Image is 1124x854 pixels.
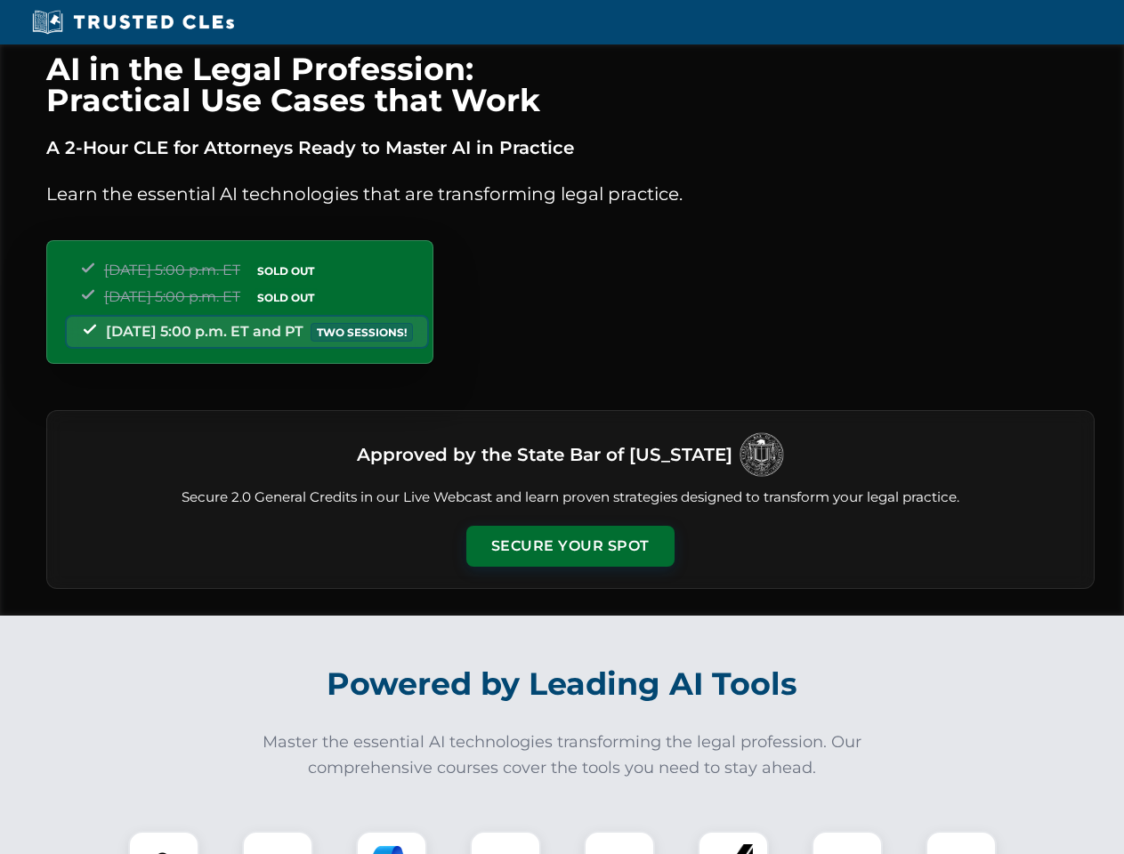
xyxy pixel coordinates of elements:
p: A 2-Hour CLE for Attorneys Ready to Master AI in Practice [46,133,1095,162]
h3: Approved by the State Bar of [US_STATE] [357,439,732,471]
span: SOLD OUT [251,288,320,307]
h1: AI in the Legal Profession: Practical Use Cases that Work [46,53,1095,116]
h2: Powered by Leading AI Tools [69,653,1055,715]
p: Secure 2.0 General Credits in our Live Webcast and learn proven strategies designed to transform ... [69,487,1072,508]
span: [DATE] 5:00 p.m. ET [104,262,240,278]
span: [DATE] 5:00 p.m. ET [104,288,240,305]
p: Master the essential AI technologies transforming the legal profession. Our comprehensive courses... [251,729,874,781]
img: Logo [740,432,784,477]
button: Secure Your Spot [466,526,675,567]
img: Trusted CLEs [27,9,239,36]
span: SOLD OUT [251,262,320,280]
p: Learn the essential AI technologies that are transforming legal practice. [46,180,1095,208]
